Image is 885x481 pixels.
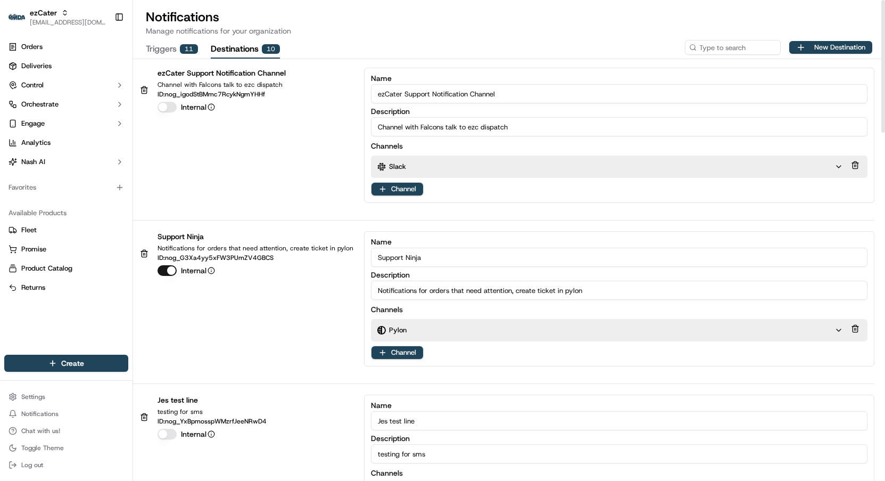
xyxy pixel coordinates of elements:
[158,418,267,425] p: ID: nog_YxBpmosspWMzrfJeeNRwD4
[377,162,843,172] button: Slack
[4,389,128,404] button: Settings
[21,283,45,292] span: Returns
[181,265,215,276] label: Internal
[4,279,128,296] button: Returns
[181,102,215,112] label: Internal
[9,264,124,273] a: Product Catalog
[158,244,353,252] p: Notifications for orders that need attention, create ticket in pylon
[30,7,57,18] button: ezCater
[21,427,60,435] span: Chat with us!
[21,225,37,235] span: Fleet
[181,429,215,439] label: Internal
[21,244,46,254] span: Promise
[4,205,128,222] div: Available Products
[371,141,403,151] p: Channels
[371,435,867,442] label: Description
[21,393,45,401] span: Settings
[4,134,128,151] a: Analytics
[146,26,872,36] p: Manage notifications for your organization
[158,231,353,242] h2: Support Ninja
[4,441,128,455] button: Toggle Theme
[371,411,867,430] input: Enter name
[371,346,423,359] button: Channel
[4,260,128,277] button: Product Catalog
[262,44,280,54] div: 10
[4,96,128,113] button: Orchestrate
[4,458,128,472] button: Log out
[377,325,843,335] button: Pylon
[208,267,215,274] button: Internal
[9,225,124,235] a: Fleet
[371,248,867,267] input: Enter name
[208,430,215,438] button: Internal
[4,406,128,421] button: Notifications
[371,402,867,409] label: Name
[9,283,124,292] a: Returns
[21,264,72,273] span: Product Catalog
[4,153,128,170] button: Nash AI
[158,91,286,97] p: ID: nog_igodStBMmc7RcykNgmYHHf
[21,42,43,52] span: Orders
[371,183,423,195] button: Channel
[371,304,403,315] p: Channels
[208,103,215,111] button: Internal
[4,58,128,75] a: Deliveries
[4,179,128,196] div: Favorites
[158,395,267,405] h2: Jes test line
[158,407,267,416] p: testing for sms
[146,40,198,59] button: Triggers
[158,255,353,261] p: ID: nog_G3Xa4yy5xFW3PUmZV4GBCS
[4,423,128,438] button: Chat with us!
[371,117,867,136] input: Enter description
[61,358,84,369] span: Create
[158,68,286,78] h2: ezCater Support Notification Channel
[371,238,867,246] label: Name
[21,461,43,469] span: Log out
[789,41,872,54] button: New Destination
[21,100,59,109] span: Orchestrate
[4,115,128,132] button: Engage
[4,241,128,258] button: Promise
[21,119,45,128] span: Engage
[21,80,44,90] span: Control
[371,281,867,300] input: Enter description
[371,271,867,279] label: Description
[389,162,406,172] p: Slack
[371,108,867,115] label: Description
[4,4,110,30] button: ezCaterezCater[EMAIL_ADDRESS][DOMAIN_NAME]
[211,40,280,59] button: Destinations
[21,138,51,148] span: Analytics
[4,355,128,372] button: Create
[21,410,59,418] span: Notifications
[371,75,867,82] label: Name
[9,14,26,21] img: ezCater
[158,80,286,89] p: Channel with Falcons talk to ezc dispatch
[146,9,872,26] h1: Notifications
[21,61,52,71] span: Deliveries
[30,18,106,27] button: [EMAIL_ADDRESS][DOMAIN_NAME]
[371,84,867,103] input: Enter name
[9,244,124,254] a: Promise
[4,222,128,239] button: Fleet
[4,38,128,55] a: Orders
[389,325,407,335] p: Pylon
[21,444,64,452] span: Toggle Theme
[371,444,867,463] input: Enter description
[21,157,45,167] span: Nash AI
[4,77,128,94] button: Control
[180,44,198,54] div: 11
[371,468,403,478] p: Channels
[685,40,781,55] input: Type to search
